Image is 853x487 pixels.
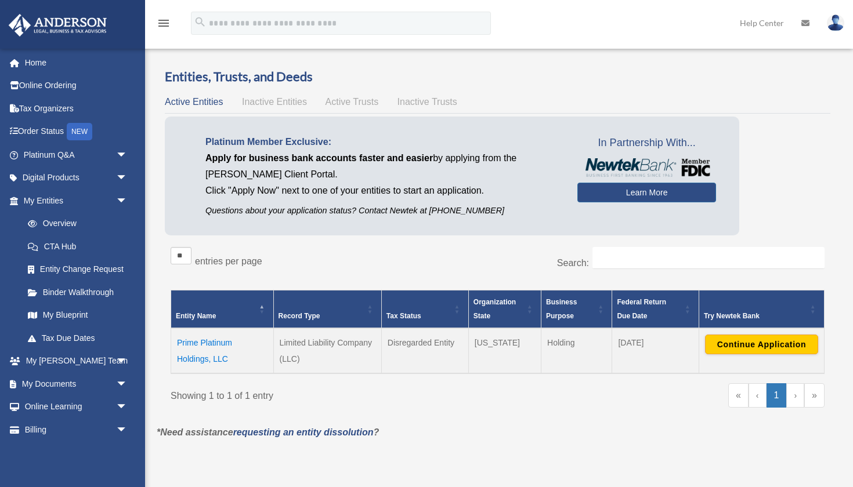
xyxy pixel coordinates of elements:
[205,183,560,199] p: Click "Apply Now" next to one of your entities to start an application.
[8,97,145,120] a: Tax Organizers
[8,120,145,144] a: Order StatusNEW
[381,328,468,373] td: Disregarded Entity
[8,51,145,74] a: Home
[279,312,320,320] span: Record Type
[171,383,489,404] div: Showing 1 to 1 of 1 entry
[171,328,274,373] td: Prime Platinum Holdings, LLC
[767,383,787,408] a: 1
[116,372,139,396] span: arrow_drop_down
[8,350,145,373] a: My [PERSON_NAME] Teamarrow_drop_down
[705,335,818,354] button: Continue Application
[8,418,145,441] a: Billingarrow_drop_down
[16,235,139,258] a: CTA Hub
[8,189,139,212] a: My Entitiesarrow_drop_down
[699,290,824,328] th: Try Newtek Bank : Activate to sort
[157,427,379,437] em: *Need assistance ?
[157,16,171,30] i: menu
[704,309,807,323] div: Try Newtek Bank
[116,418,139,442] span: arrow_drop_down
[16,326,139,350] a: Tax Due Dates
[116,395,139,419] span: arrow_drop_down
[171,290,274,328] th: Entity Name: Activate to invert sorting
[557,258,589,268] label: Search:
[67,123,92,140] div: NEW
[468,290,541,328] th: Organization State: Activate to sort
[546,298,577,320] span: Business Purpose
[541,290,612,328] th: Business Purpose: Activate to sort
[381,290,468,328] th: Tax Status: Activate to sort
[617,298,666,320] span: Federal Return Due Date
[242,97,307,107] span: Inactive Entities
[786,383,804,408] a: Next
[205,134,560,150] p: Platinum Member Exclusive:
[176,312,216,320] span: Entity Name
[612,290,699,328] th: Federal Return Due Date: Activate to sort
[804,383,825,408] a: Last
[827,14,844,31] img: User Pic
[205,153,433,163] span: Apply for business bank accounts faster and easier
[16,258,139,281] a: Entity Change Request
[8,166,145,190] a: Digital Productsarrow_drop_down
[474,298,516,320] span: Organization State
[16,281,139,304] a: Binder Walkthrough
[8,395,145,419] a: Online Learningarrow_drop_down
[577,183,716,202] a: Learn More
[233,427,374,437] a: requesting an entity dissolution
[577,134,716,152] span: In Partnership With...
[16,212,133,235] a: Overview
[8,441,145,464] a: Events Calendar
[749,383,767,408] a: Previous
[8,372,145,395] a: My Documentsarrow_drop_down
[8,74,145,97] a: Online Ordering
[116,189,139,213] span: arrow_drop_down
[16,304,139,327] a: My Blueprint
[116,166,139,190] span: arrow_drop_down
[273,328,381,373] td: Limited Liability Company (LLC)
[8,143,145,166] a: Platinum Q&Aarrow_drop_down
[326,97,379,107] span: Active Trusts
[165,68,830,86] h3: Entities, Trusts, and Deeds
[116,350,139,373] span: arrow_drop_down
[5,14,110,37] img: Anderson Advisors Platinum Portal
[194,16,207,28] i: search
[205,150,560,183] p: by applying from the [PERSON_NAME] Client Portal.
[165,97,223,107] span: Active Entities
[195,256,262,266] label: entries per page
[116,143,139,167] span: arrow_drop_down
[612,328,699,373] td: [DATE]
[468,328,541,373] td: [US_STATE]
[205,203,560,218] p: Questions about your application status? Contact Newtek at [PHONE_NUMBER]
[397,97,457,107] span: Inactive Trusts
[583,158,710,177] img: NewtekBankLogoSM.png
[273,290,381,328] th: Record Type: Activate to sort
[386,312,421,320] span: Tax Status
[157,20,171,30] a: menu
[728,383,749,408] a: First
[541,328,612,373] td: Holding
